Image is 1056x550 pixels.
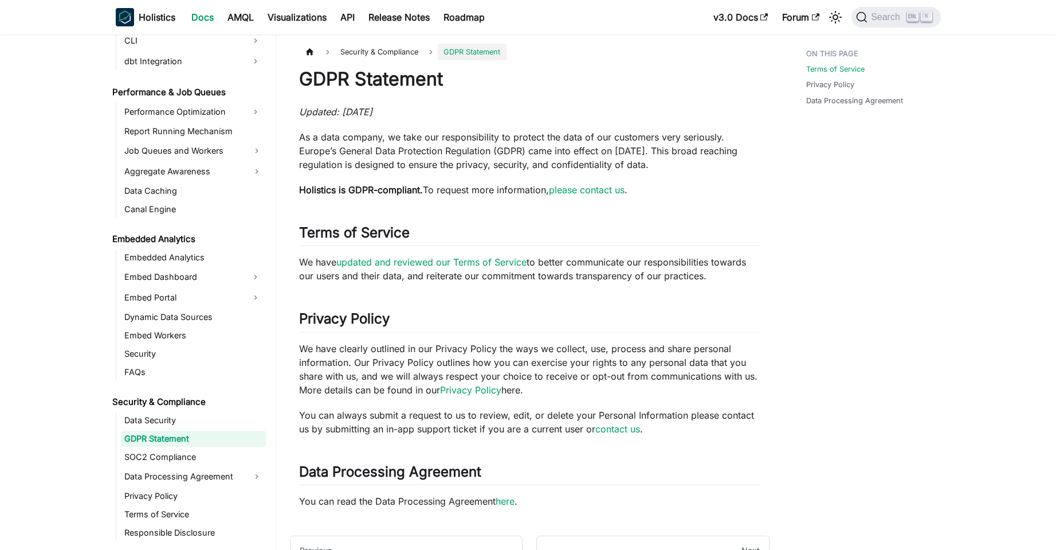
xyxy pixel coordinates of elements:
a: SOC2 Compliance [121,449,266,465]
a: Embedded Analytics [121,249,266,266]
b: Holistics [139,10,175,24]
a: Data Processing Agreement [806,95,903,106]
a: Embedded Analytics [109,231,266,247]
p: You can always submit a request to us to review, edit, or delete your Personal Information please... [299,408,760,436]
button: Expand sidebar category 'Embed Dashboard' [245,268,266,286]
a: Home page [299,44,321,60]
nav: Breadcrumbs [299,44,760,60]
a: updated and reviewed our Terms of Service [336,256,527,268]
a: Responsible Disclosure [121,525,266,541]
em: Updated: [DATE] [299,106,372,118]
a: Canal Engine [121,201,266,217]
nav: Docs sidebar [104,34,276,550]
p: To request more information, . [299,183,760,197]
strong: Holistics is GDPR-compliant. [299,184,423,196]
a: Report Running Mechanism [121,123,266,139]
a: Security [121,346,266,362]
a: API [333,8,362,26]
kbd: K [921,11,932,22]
button: Search (Ctrl+K) [851,7,940,28]
a: Terms of Service [121,506,266,522]
a: dbt Integration [121,52,245,71]
a: HolisticsHolistics [116,8,175,26]
a: here [496,496,515,507]
p: We have to better communicate our responsibilities towards our users and their data, and reiterat... [299,255,760,283]
button: Expand sidebar category 'dbt Integration' [245,52,266,71]
p: We have clearly outlined in our Privacy Policy the ways we collect, use, process and share person... [299,342,760,397]
a: please contact us [549,184,625,196]
a: Dynamic Data Sources [121,309,266,325]
h2: Data Processing Agreement [299,463,760,485]
a: AMQL [221,8,261,26]
button: Expand sidebar category 'CLI' [245,32,266,50]
p: As a data company, we take our responsibility to protect the data of our customers very seriously... [299,130,760,171]
button: Switch between dark and light mode (currently light mode) [826,8,845,26]
h2: Terms of Service [299,224,760,246]
a: Embed Dashboard [121,268,245,286]
a: Data Caching [121,183,266,199]
a: Embed Portal [121,288,245,307]
a: Terms of Service [806,64,865,75]
button: Expand sidebar category 'Performance Optimization' [245,103,266,121]
a: Embed Workers [121,327,266,344]
span: Security & Compliance [335,44,424,60]
img: Holistics [116,8,134,26]
a: Forum [775,8,826,26]
a: Security & Compliance [109,394,266,410]
a: Privacy Policy [440,384,501,396]
a: Data Processing Agreement [121,467,266,486]
h1: GDPR Statement [299,68,760,91]
a: Performance Optimization [121,103,245,121]
a: Privacy Policy [806,79,854,90]
a: contact us [595,423,640,435]
a: Aggregate Awareness [121,162,266,181]
a: Release Notes [362,8,437,26]
h2: Privacy Policy [299,310,760,332]
p: You can read the Data Processing Agreement . [299,494,760,508]
a: Privacy Policy [121,488,266,504]
a: CLI [121,32,245,50]
a: Job Queues and Workers [121,142,266,160]
a: Docs [184,8,221,26]
a: Performance & Job Queues [109,84,266,100]
a: FAQs [121,364,266,380]
span: GDPR Statement [438,44,506,60]
a: GDPR Statement [121,431,266,447]
button: Expand sidebar category 'Embed Portal' [245,288,266,307]
span: Search [867,12,907,22]
a: Data Security [121,412,266,428]
a: Visualizations [261,8,333,26]
a: Roadmap [437,8,492,26]
a: v3.0 Docs [706,8,775,26]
